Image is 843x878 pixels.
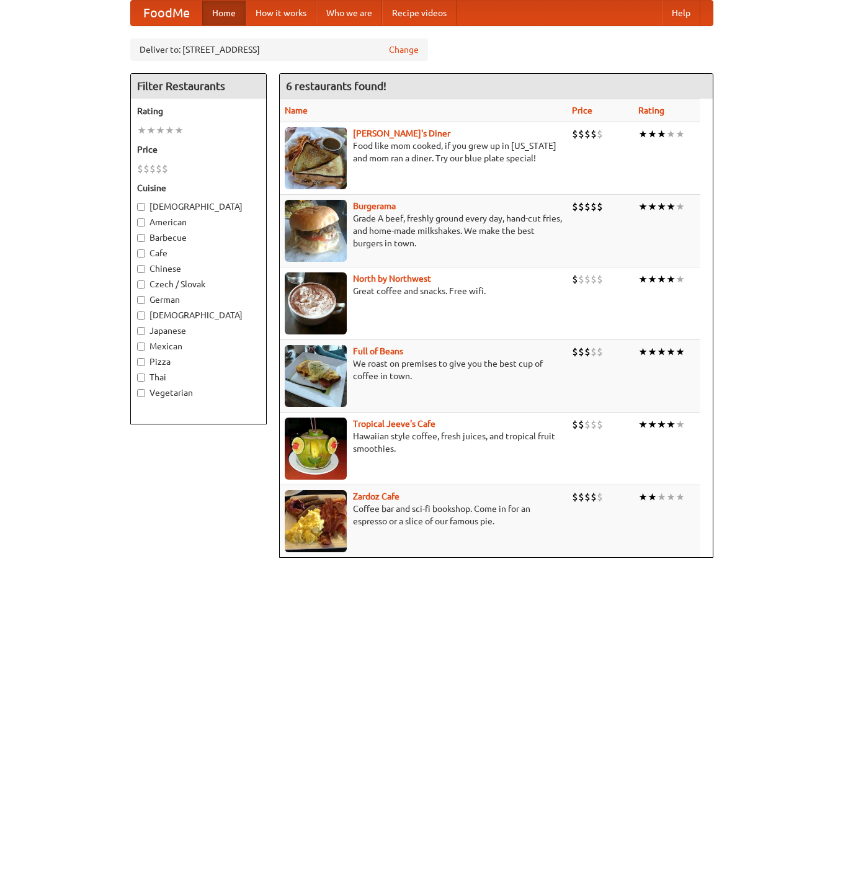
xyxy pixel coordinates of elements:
[597,272,603,286] li: $
[137,371,260,383] label: Thai
[162,162,168,176] li: $
[638,200,648,213] li: ★
[666,418,676,431] li: ★
[591,418,597,431] li: $
[285,200,347,262] img: burgerama.jpg
[578,418,584,431] li: $
[584,490,591,504] li: $
[389,43,419,56] a: Change
[131,74,266,99] h4: Filter Restaurants
[353,346,403,356] a: Full of Beans
[137,311,145,320] input: [DEMOGRAPHIC_DATA]
[143,162,149,176] li: $
[572,418,578,431] li: $
[353,274,431,284] b: North by Northwest
[137,218,145,226] input: American
[137,280,145,289] input: Czech / Slovak
[638,105,664,115] a: Rating
[137,234,145,242] input: Barbecue
[137,249,145,258] input: Cafe
[676,272,685,286] li: ★
[666,345,676,359] li: ★
[137,358,145,366] input: Pizza
[638,490,648,504] li: ★
[584,127,591,141] li: $
[597,127,603,141] li: $
[137,325,260,337] label: Japanese
[578,127,584,141] li: $
[676,490,685,504] li: ★
[657,490,666,504] li: ★
[137,247,260,259] label: Cafe
[591,272,597,286] li: $
[137,293,260,306] label: German
[382,1,457,25] a: Recipe videos
[353,419,435,429] b: Tropical Jeeve's Cafe
[202,1,246,25] a: Home
[137,309,260,321] label: [DEMOGRAPHIC_DATA]
[137,374,145,382] input: Thai
[285,212,562,249] p: Grade A beef, freshly ground every day, hand-cut fries, and home-made milkshakes. We make the bes...
[285,285,562,297] p: Great coffee and snacks. Free wifi.
[137,182,260,194] h5: Cuisine
[657,200,666,213] li: ★
[572,127,578,141] li: $
[285,272,347,334] img: north.jpg
[572,272,578,286] li: $
[638,345,648,359] li: ★
[137,389,145,397] input: Vegetarian
[285,418,347,480] img: jeeves.jpg
[591,200,597,213] li: $
[648,272,657,286] li: ★
[130,38,428,61] div: Deliver to: [STREET_ADDRESS]
[648,127,657,141] li: ★
[657,272,666,286] li: ★
[578,490,584,504] li: $
[137,105,260,117] h5: Rating
[648,490,657,504] li: ★
[578,200,584,213] li: $
[638,418,648,431] li: ★
[572,345,578,359] li: $
[584,345,591,359] li: $
[353,491,399,501] a: Zardoz Cafe
[597,345,603,359] li: $
[285,490,347,552] img: zardoz.jpg
[578,345,584,359] li: $
[591,127,597,141] li: $
[591,345,597,359] li: $
[584,418,591,431] li: $
[676,418,685,431] li: ★
[353,128,450,138] a: [PERSON_NAME]'s Diner
[285,345,347,407] img: beans.jpg
[648,418,657,431] li: ★
[648,345,657,359] li: ★
[285,105,308,115] a: Name
[316,1,382,25] a: Who we are
[657,418,666,431] li: ★
[591,490,597,504] li: $
[146,123,156,137] li: ★
[578,272,584,286] li: $
[666,200,676,213] li: ★
[666,272,676,286] li: ★
[131,1,202,25] a: FoodMe
[666,490,676,504] li: ★
[572,490,578,504] li: $
[572,200,578,213] li: $
[676,127,685,141] li: ★
[137,296,145,304] input: German
[137,327,145,335] input: Japanese
[353,201,396,211] a: Burgerama
[666,127,676,141] li: ★
[662,1,700,25] a: Help
[638,272,648,286] li: ★
[246,1,316,25] a: How it works
[584,272,591,286] li: $
[638,127,648,141] li: ★
[584,200,591,213] li: $
[137,162,143,176] li: $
